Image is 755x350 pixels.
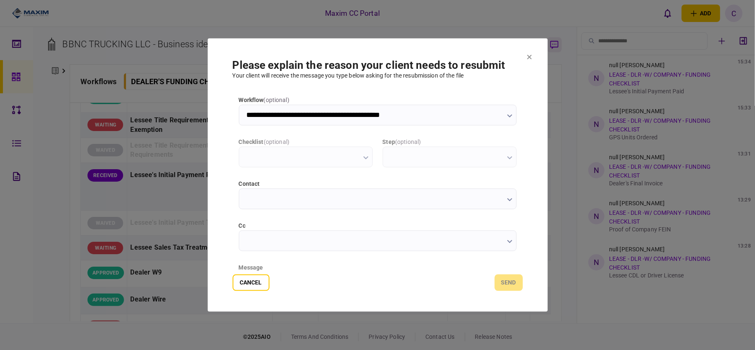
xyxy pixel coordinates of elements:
label: contact [239,180,517,189]
label: cc [239,222,517,231]
label: step [383,138,517,147]
input: checklist [239,147,373,168]
div: Your client will receive the message you type below asking for the resubmission of the file [233,72,523,80]
input: step [383,147,517,168]
label: checklist [239,138,373,147]
span: ( optional ) [264,97,289,104]
button: Cancel [233,275,269,291]
span: ( optional ) [264,139,289,146]
label: workflow [239,96,517,105]
input: contact [239,189,517,209]
h1: Please explain the reason your client needs to resubmit [233,59,523,72]
div: message [239,264,517,272]
input: workflow [239,105,517,126]
span: ( optional ) [395,139,421,146]
input: cc [239,231,517,251]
